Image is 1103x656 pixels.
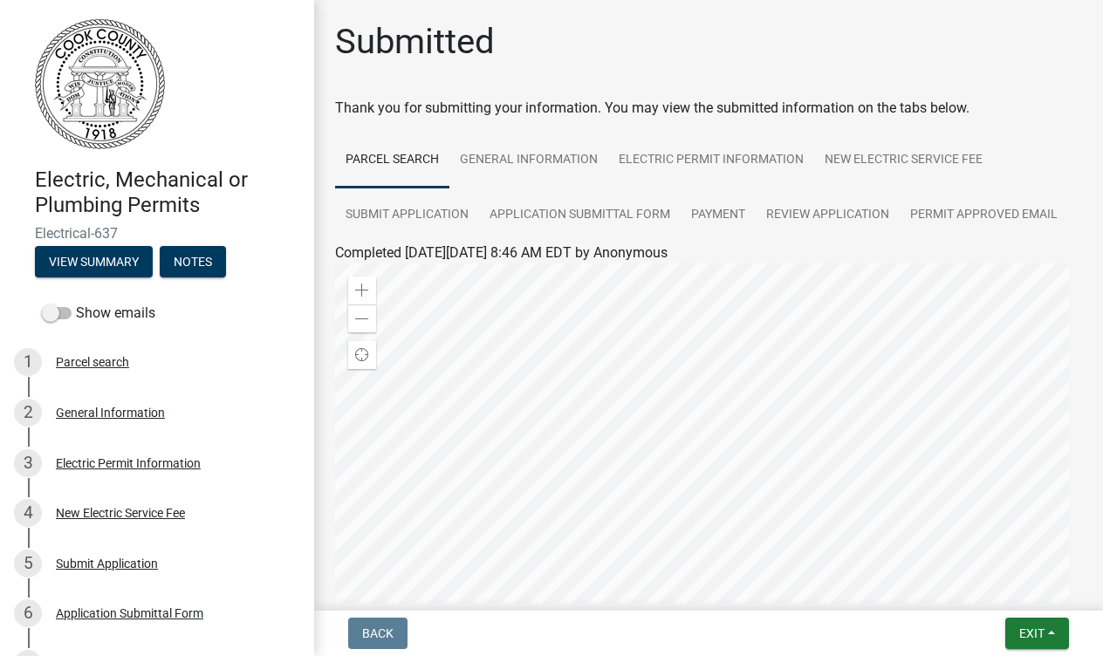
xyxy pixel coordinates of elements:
[681,188,756,243] a: Payment
[35,225,279,242] span: Electrical-637
[56,457,201,469] div: Electric Permit Information
[160,256,226,270] wm-modal-confirm: Notes
[335,188,479,243] a: Submit Application
[35,167,300,218] h4: Electric, Mechanical or Plumbing Permits
[814,133,993,188] a: New Electric Service Fee
[348,277,376,304] div: Zoom in
[335,133,449,188] a: Parcel search
[449,133,608,188] a: General Information
[14,399,42,427] div: 2
[35,18,165,149] img: Cook County, Georgia
[42,303,155,324] label: Show emails
[14,599,42,627] div: 6
[35,256,153,270] wm-modal-confirm: Summary
[1005,618,1069,649] button: Exit
[335,21,495,63] h1: Submitted
[348,341,376,369] div: Find my location
[335,244,668,261] span: Completed [DATE][DATE] 8:46 AM EDT by Anonymous
[56,607,203,619] div: Application Submittal Form
[756,188,900,243] a: Review Application
[56,507,185,519] div: New Electric Service Fee
[348,618,408,649] button: Back
[14,499,42,527] div: 4
[362,626,394,640] span: Back
[56,557,158,570] div: Submit Application
[14,348,42,376] div: 1
[900,188,1068,243] a: Permit Approved Email
[35,246,153,277] button: View Summary
[14,449,42,477] div: 3
[335,98,1082,119] div: Thank you for submitting your information. You may view the submitted information on the tabs below.
[348,304,376,332] div: Zoom out
[1019,626,1045,640] span: Exit
[56,407,165,419] div: General Information
[608,133,814,188] a: Electric Permit Information
[14,550,42,577] div: 5
[160,246,226,277] button: Notes
[479,188,681,243] a: Application Submittal Form
[56,356,129,368] div: Parcel search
